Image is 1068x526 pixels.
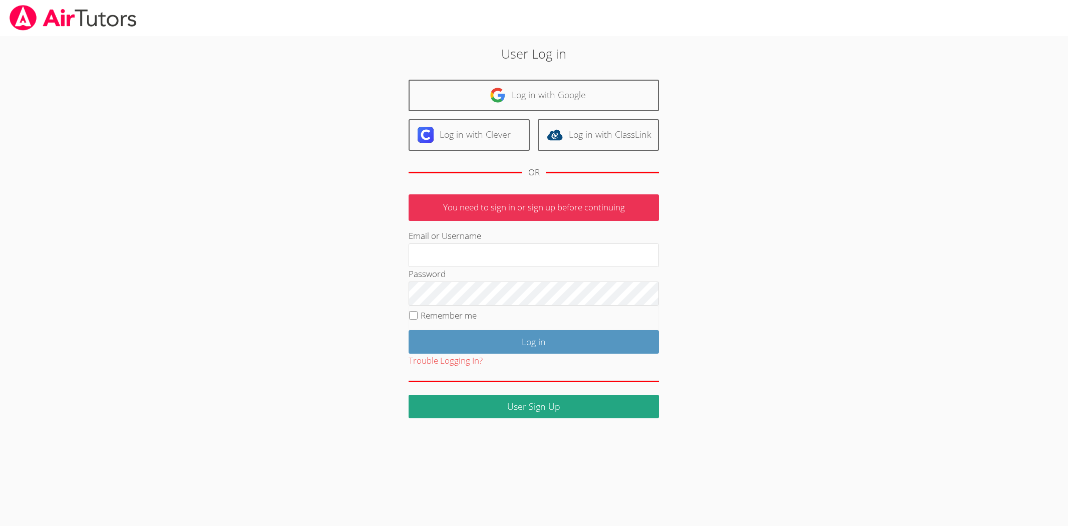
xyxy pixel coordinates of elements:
img: clever-logo-6eab21bc6e7a338710f1a6ff85c0baf02591cd810cc4098c63d3a4b26e2feb20.svg [418,127,434,143]
input: Log in [409,330,659,354]
div: OR [528,165,540,180]
a: Log in with ClassLink [538,119,659,151]
img: google-logo-50288ca7cdecda66e5e0955fdab243c47b7ad437acaf1139b6f446037453330a.svg [490,87,506,103]
label: Remember me [421,310,477,321]
a: User Sign Up [409,395,659,418]
a: Log in with Clever [409,119,530,151]
label: Email or Username [409,230,481,241]
h2: User Log in [246,44,823,63]
img: classlink-logo-d6bb404cc1216ec64c9a2012d9dc4662098be43eaf13dc465df04b49fa7ab582.svg [547,127,563,143]
img: airtutors_banner-c4298cdbf04f3fff15de1276eac7730deb9818008684d7c2e4769d2f7ddbe033.png [9,5,138,31]
a: Log in with Google [409,80,659,111]
label: Password [409,268,446,280]
p: You need to sign in or sign up before continuing [409,194,659,221]
button: Trouble Logging In? [409,354,483,368]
